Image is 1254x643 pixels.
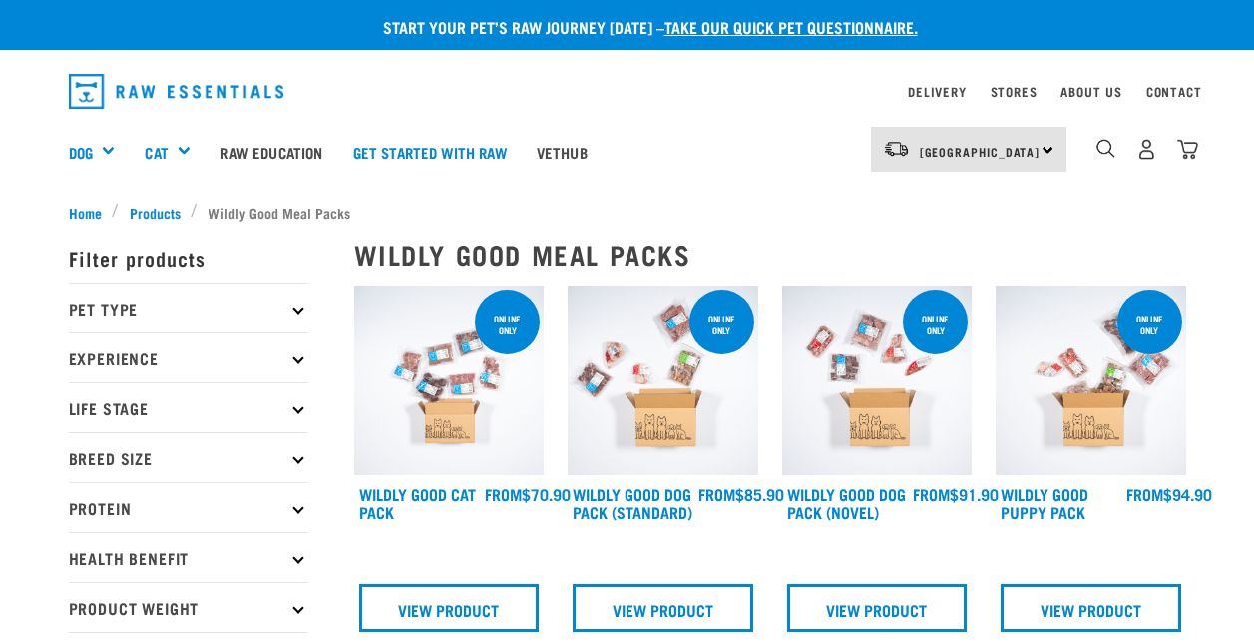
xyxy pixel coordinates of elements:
[908,88,966,95] a: Delivery
[119,202,191,223] a: Products
[69,202,113,223] a: Home
[145,141,168,164] a: Cat
[359,584,540,632] a: View Product
[53,66,1202,117] nav: dropdown navigation
[883,140,910,158] img: van-moving.png
[689,304,754,345] div: Online Only
[913,489,950,498] span: FROM
[354,286,545,476] img: Cat 0 2sec
[359,489,476,516] a: Wildly Good Cat Pack
[69,532,308,582] p: Health Benefit
[69,382,308,432] p: Life Stage
[69,582,308,632] p: Product Weight
[475,304,540,345] div: ONLINE ONLY
[69,202,102,223] span: Home
[787,584,968,632] a: View Product
[1060,88,1121,95] a: About Us
[1096,139,1115,158] img: home-icon-1@2x.png
[69,482,308,532] p: Protein
[485,485,571,503] div: $70.90
[69,432,308,482] p: Breed Size
[69,74,284,109] img: Raw Essentials Logo
[913,485,999,503] div: $91.90
[920,148,1041,155] span: [GEOGRAPHIC_DATA]
[1146,88,1202,95] a: Contact
[485,489,522,498] span: FROM
[991,88,1038,95] a: Stores
[69,202,1186,223] nav: breadcrumbs
[69,141,93,164] a: Dog
[1117,304,1182,345] div: Online Only
[903,304,968,345] div: Online Only
[69,332,308,382] p: Experience
[1177,139,1198,160] img: home-icon@2x.png
[573,489,692,516] a: Wildly Good Dog Pack (Standard)
[996,286,1186,476] img: Puppy 0 2sec
[206,112,337,192] a: Raw Education
[573,584,753,632] a: View Product
[698,485,784,503] div: $85.90
[782,286,973,476] img: Dog Novel 0 2sec
[130,202,181,223] span: Products
[568,286,758,476] img: Dog 0 2sec
[1126,485,1212,503] div: $94.90
[1001,489,1088,516] a: Wildly Good Puppy Pack
[338,112,522,192] a: Get started with Raw
[1136,139,1157,160] img: user.png
[69,283,308,332] p: Pet Type
[698,489,735,498] span: FROM
[69,233,308,283] p: Filter products
[1001,584,1181,632] a: View Product
[787,489,906,516] a: Wildly Good Dog Pack (Novel)
[354,239,1186,270] h2: Wildly Good Meal Packs
[664,22,918,31] a: take our quick pet questionnaire.
[1126,489,1163,498] span: FROM
[522,112,603,192] a: Vethub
